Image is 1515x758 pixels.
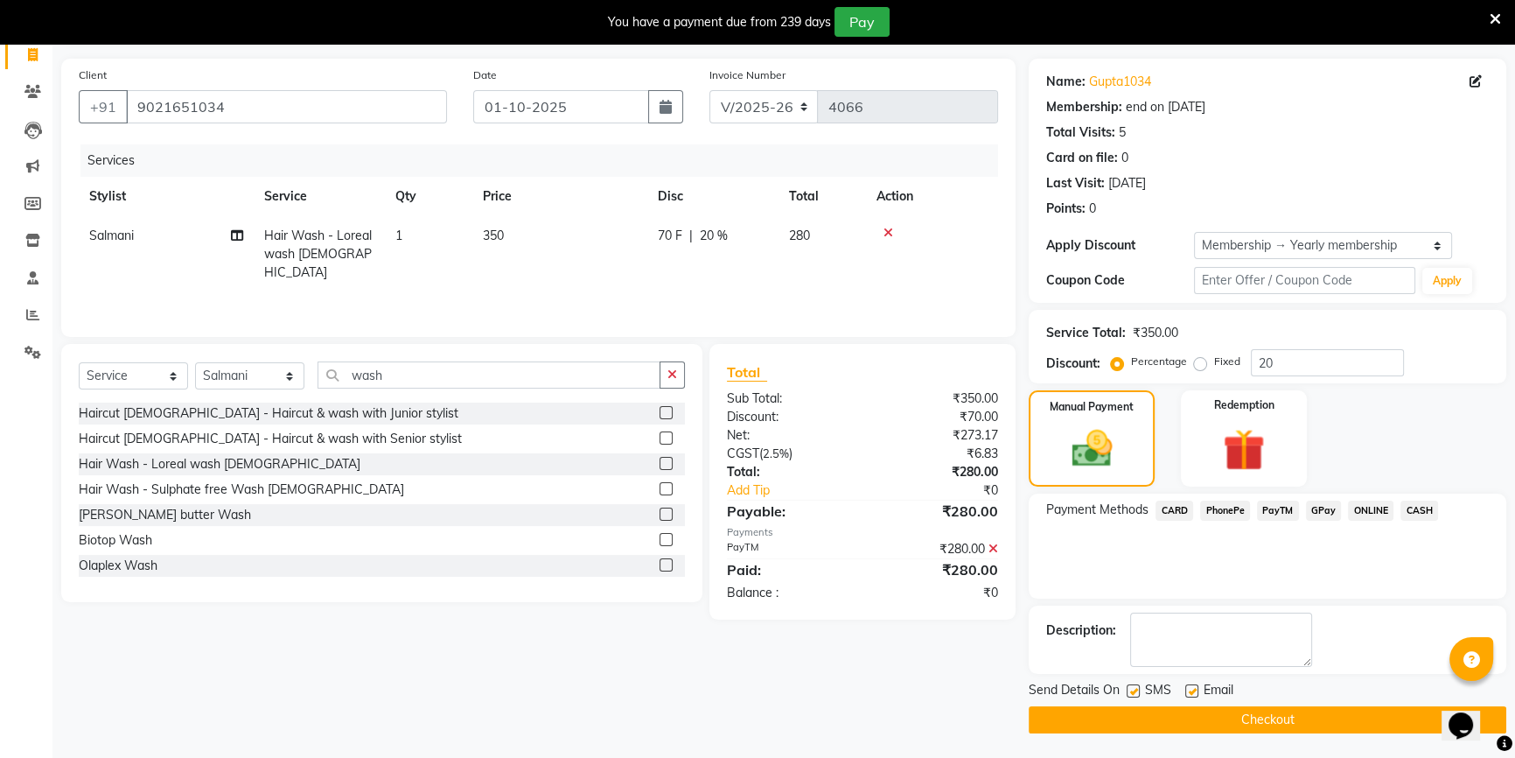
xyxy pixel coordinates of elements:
[1200,501,1250,521] span: PhonePe
[727,446,759,461] span: CGST
[1046,236,1194,255] div: Apply Discount
[862,584,1011,602] div: ₹0
[1306,501,1342,521] span: GPay
[862,390,1011,408] div: ₹350.00
[1046,98,1122,116] div: Membership:
[79,67,107,83] label: Client
[1257,501,1299,521] span: PayTM
[1133,324,1178,342] div: ₹350.00
[79,430,462,448] div: Haircut [DEMOGRAPHIC_DATA] - Haircut & wash with Senior stylist
[1046,621,1116,640] div: Description:
[789,228,810,243] span: 280
[1046,354,1100,373] div: Discount:
[714,426,862,445] div: Net:
[473,67,497,83] label: Date
[862,501,1011,522] div: ₹280.00
[714,501,862,522] div: Payable:
[1059,425,1125,472] img: _cash.svg
[1046,149,1118,167] div: Card on file:
[689,227,693,245] span: |
[1119,123,1126,142] div: 5
[1121,149,1128,167] div: 0
[778,177,866,216] th: Total
[714,390,862,408] div: Sub Total:
[727,363,767,382] span: Total
[1214,397,1274,413] label: Redemption
[126,90,447,123] input: Search by Name/Mobile/Email/Code
[658,227,682,245] span: 70 F
[1422,268,1472,294] button: Apply
[709,67,785,83] label: Invoice Number
[1210,424,1278,476] img: _gift.svg
[1046,200,1086,218] div: Points:
[862,540,1011,558] div: ₹280.00
[1204,681,1233,703] span: Email
[483,228,504,243] span: 350
[862,408,1011,426] div: ₹70.00
[1214,354,1240,369] label: Fixed
[862,445,1011,463] div: ₹6.83
[79,506,251,524] div: [PERSON_NAME] butter Wash
[1046,123,1115,142] div: Total Visits:
[1442,688,1498,740] iframe: chat widget
[89,228,134,243] span: Salmani
[472,177,647,216] th: Price
[1029,706,1506,733] button: Checkout
[395,228,402,243] span: 1
[1126,98,1205,116] div: end on [DATE]
[79,481,404,499] div: Hair Wash - Sulphate free Wash [DEMOGRAPHIC_DATA]
[79,177,254,216] th: Stylist
[1348,501,1393,521] span: ONLINE
[79,404,458,423] div: Haircut [DEMOGRAPHIC_DATA] - Haircut & wash with Junior stylist
[714,481,888,500] a: Add Tip
[385,177,472,216] th: Qty
[714,559,862,580] div: Paid:
[254,177,385,216] th: Service
[714,408,862,426] div: Discount:
[608,13,831,32] div: You have a payment due from 239 days
[1029,681,1120,703] span: Send Details On
[1046,174,1105,193] div: Last Visit:
[1050,399,1134,415] label: Manual Payment
[79,455,360,474] div: Hair Wash - Loreal wash [DEMOGRAPHIC_DATA]
[647,177,778,216] th: Disc
[862,463,1011,481] div: ₹280.00
[727,525,999,540] div: Payments
[866,177,998,216] th: Action
[714,445,862,463] div: ( )
[714,540,862,558] div: PayTM
[714,584,862,602] div: Balance :
[1131,354,1187,369] label: Percentage
[862,426,1011,445] div: ₹273.17
[714,463,862,481] div: Total:
[79,531,152,550] div: Biotop Wash
[79,90,128,123] button: +91
[1046,271,1194,290] div: Coupon Code
[1194,267,1415,294] input: Enter Offer / Coupon Code
[1046,73,1086,91] div: Name:
[834,7,890,37] button: Pay
[887,481,1011,500] div: ₹0
[264,228,372,280] span: Hair Wash - Loreal wash [DEMOGRAPHIC_DATA]
[700,227,728,245] span: 20 %
[1400,501,1438,521] span: CASH
[1108,174,1146,193] div: [DATE]
[1145,681,1171,703] span: SMS
[1046,324,1126,342] div: Service Total:
[1046,501,1148,519] span: Payment Methods
[1089,200,1096,218] div: 0
[763,446,789,460] span: 2.5%
[862,559,1011,580] div: ₹280.00
[1155,501,1193,521] span: CARD
[318,361,660,389] input: Search or Scan
[80,144,1011,177] div: Services
[1089,73,1151,91] a: Gupta1034
[79,557,157,575] div: Olaplex Wash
